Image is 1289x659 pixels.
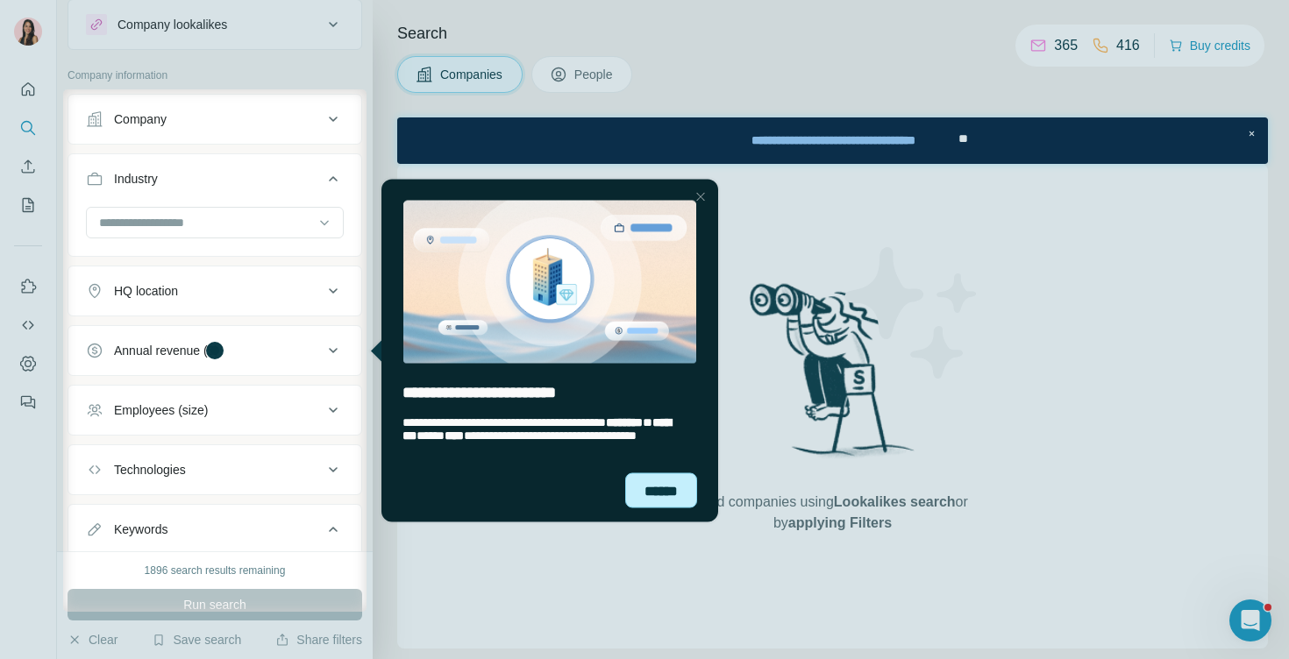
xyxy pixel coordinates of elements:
[312,4,559,42] div: Upgrade plan for full access to Surfe
[68,449,361,491] button: Technologies
[114,110,167,128] div: Company
[114,342,218,359] div: Annual revenue ($)
[114,521,167,538] div: Keywords
[367,176,722,526] iframe: Tooltip
[114,401,208,419] div: Employees (size)
[68,98,361,140] button: Company
[68,329,361,372] button: Annual revenue ($)
[68,389,361,431] button: Employees (size)
[114,282,178,300] div: HQ location
[68,158,361,207] button: Industry
[145,563,286,578] div: 1896 search results remaining
[114,170,158,188] div: Industry
[68,270,361,312] button: HQ location
[68,508,361,557] button: Keywords
[845,7,863,25] div: Close Step
[114,461,186,478] div: Technologies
